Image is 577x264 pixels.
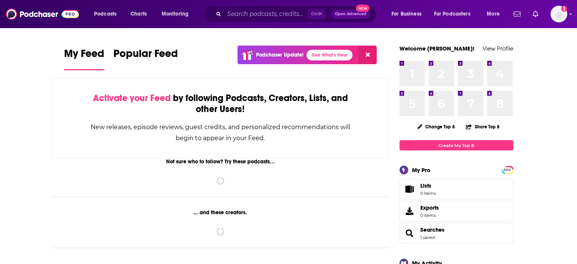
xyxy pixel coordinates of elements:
button: open menu [156,8,198,20]
a: Welcome [PERSON_NAME]! [399,45,475,52]
img: User Profile [550,6,567,22]
a: Show notifications dropdown [530,8,541,21]
a: Lists [399,179,513,199]
button: open menu [89,8,126,20]
span: PRO [503,167,512,173]
span: New [356,5,369,12]
span: For Business [391,9,421,19]
span: Lists [402,184,417,194]
span: For Podcasters [434,9,470,19]
a: Create My Top 8 [399,140,513,150]
a: Popular Feed [113,47,178,70]
div: Not sure who to follow? Try these podcasts... [52,158,389,165]
div: My Pro [412,166,431,174]
input: Search podcasts, credits, & more... [224,8,308,20]
span: Lists [420,182,436,189]
a: Exports [399,201,513,221]
a: Searches [420,226,445,233]
div: Search podcasts, credits, & more... [211,5,384,23]
button: Open AdvancedNew [332,9,370,19]
button: Show profile menu [550,6,567,22]
span: Open Advanced [335,12,366,16]
button: open menu [386,8,431,20]
span: Monitoring [162,9,189,19]
span: 0 items [420,213,439,218]
button: open menu [429,8,481,20]
span: Charts [130,9,147,19]
span: Ctrl K [308,9,325,19]
a: Charts [126,8,151,20]
a: 1 saved [420,235,435,240]
a: View Profile [483,45,513,52]
span: Popular Feed [113,47,178,65]
span: Podcasts [94,9,116,19]
svg: Add a profile image [561,6,567,12]
span: Logged in as N0elleB7 [550,6,567,22]
span: Activate your Feed [93,92,171,104]
img: Podchaser - Follow, Share and Rate Podcasts [6,7,79,21]
a: Searches [402,228,417,239]
div: ... and these creators. [52,209,389,216]
span: Searches [399,223,513,243]
button: Share Top 8 [465,119,500,134]
button: open menu [481,8,509,20]
a: Show notifications dropdown [511,8,524,21]
div: by following Podcasts, Creators, Lists, and other Users! [90,93,351,115]
span: Exports [402,206,417,217]
span: Exports [420,204,439,211]
a: See What's New [307,50,352,60]
a: My Feed [64,47,104,70]
span: 0 items [420,191,436,196]
span: My Feed [64,47,104,65]
span: Lists [420,182,431,189]
p: Podchaser Update! [256,52,303,58]
button: Change Top 8 [413,122,460,131]
div: New releases, episode reviews, guest credits, and personalized recommendations will begin to appe... [90,122,351,144]
a: PRO [503,167,512,172]
span: More [487,9,500,19]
